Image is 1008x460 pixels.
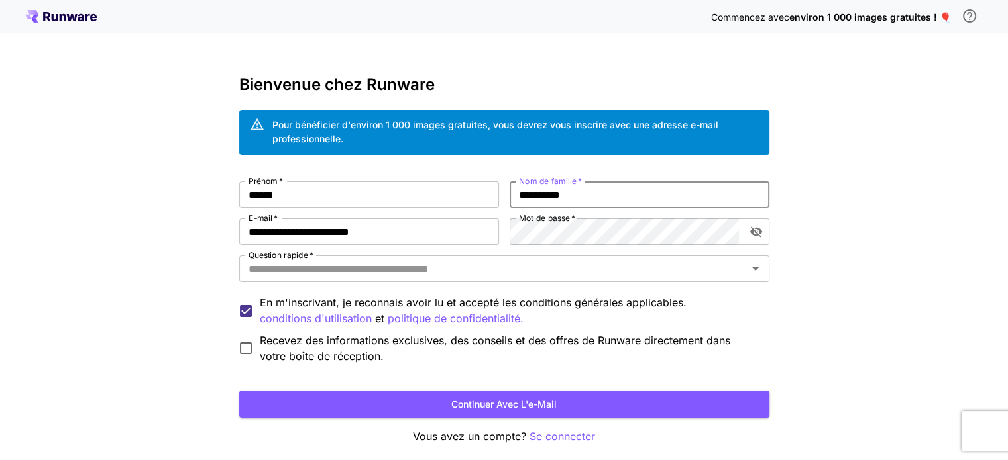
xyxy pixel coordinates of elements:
[519,213,570,223] font: Mot de passe
[711,11,789,23] font: Commencez avec
[260,310,372,327] button: En m'inscrivant, je reconnais avoir lu et accepté les conditions générales applicables. et politi...
[388,312,524,325] font: politique de confidentialité.
[260,312,372,325] font: conditions d'utilisation
[375,312,384,325] font: et
[272,119,718,144] font: Pour bénéficier d'environ 1 000 images gratuites, vous devrez vous inscrire avec une adresse e-ma...
[413,430,526,443] font: Vous avez un compte?
[260,334,730,363] font: Recevez des informations exclusives, des conseils et des offres de Runware directement dans votre...
[519,176,576,186] font: Nom de famille
[249,176,278,186] font: Prénom
[746,259,765,278] button: Ouvrir
[249,213,272,223] font: E-mail
[239,75,435,94] font: Bienvenue chez Runware
[744,220,768,244] button: activer la visibilité du mot de passe
[956,3,983,29] button: Pour bénéficier d'un crédit gratuit, vous devez vous inscrire avec une adresse e-mail professionn...
[530,428,595,445] button: Se connecter
[388,310,524,327] button: En m'inscrivant, je reconnais avoir lu et accepté les conditions générales applicables. condition...
[530,430,595,443] font: Se connecter
[789,11,951,23] font: environ 1 000 images gratuites ! 🎈
[239,391,769,418] button: Continuer avec l'e-mail
[451,398,557,410] font: Continuer avec l'e-mail
[249,250,308,260] font: Question rapide
[260,296,687,309] font: En m'inscrivant, je reconnais avoir lu et accepté les conditions générales applicables.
